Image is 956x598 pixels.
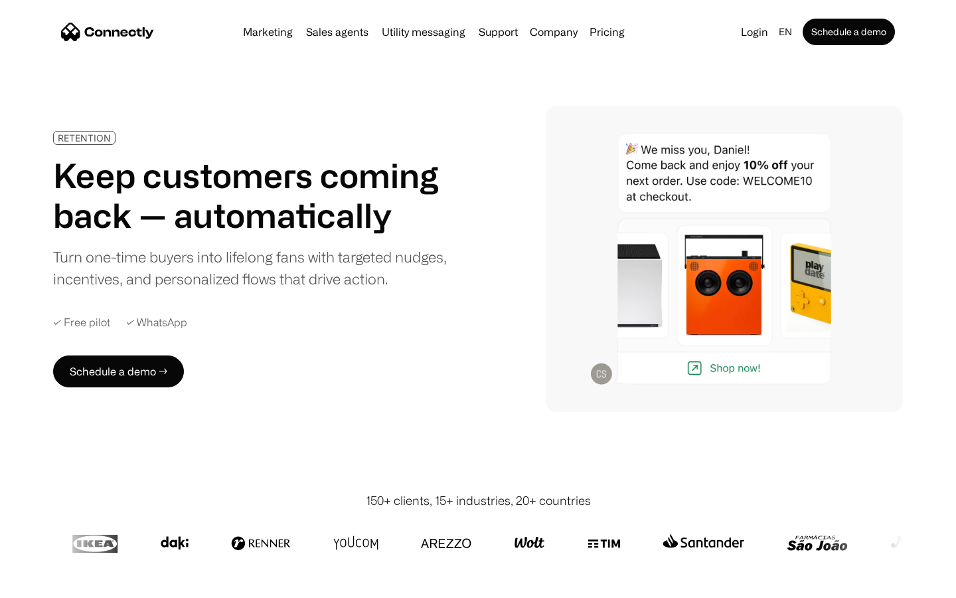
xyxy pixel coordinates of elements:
[53,316,110,329] div: ✓ Free pilot
[53,155,457,235] h1: Keep customers coming back — automatically
[53,246,457,290] div: Turn one-time buyers into lifelong fans with targeted nudges, incentives, and personalized flows ...
[736,23,773,41] a: Login
[27,575,80,593] ul: Language list
[366,492,591,510] div: 150+ clients, 15+ industries, 20+ countries
[526,23,582,41] div: Company
[13,573,80,593] aside: Language selected: English
[530,23,578,41] div: Company
[126,316,187,329] div: ✓ WhatsApp
[376,27,471,37] a: Utility messaging
[58,133,111,143] div: RETENTION
[238,27,298,37] a: Marketing
[301,27,374,37] a: Sales agents
[584,27,630,37] a: Pricing
[53,355,184,387] a: Schedule a demo →
[803,19,895,45] a: Schedule a demo
[779,23,792,41] div: en
[61,22,154,42] a: home
[773,23,800,41] div: en
[473,27,523,37] a: Support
